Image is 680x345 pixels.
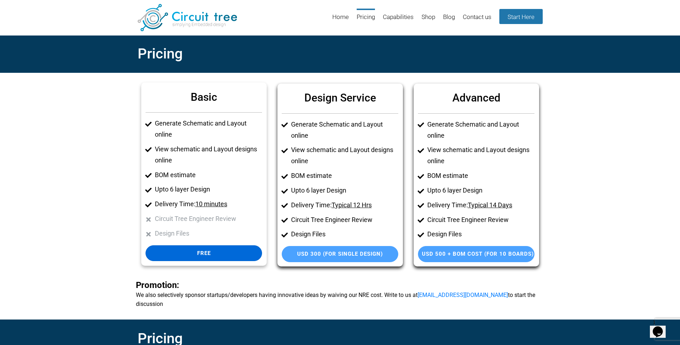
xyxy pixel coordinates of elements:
[427,200,534,211] li: Delivery Time:
[291,200,398,211] li: Delivery Time:
[418,292,508,298] a: [EMAIL_ADDRESS][DOMAIN_NAME]
[443,9,455,32] a: Blog
[418,88,534,108] h6: Advanced
[650,316,673,338] iframe: chat widget
[282,88,398,108] h6: Design Service
[155,228,262,239] li: Design Files
[463,9,491,32] a: Contact us
[155,184,262,195] li: Upto 6 layer Design
[422,9,435,32] a: Shop
[291,119,398,141] li: Generate Schematic and Layout online
[136,281,545,308] b: We also selectively sponsor startups/developers having innovative ideas by waiving our NRE cost. ...
[195,200,227,208] u: 10 minutes
[332,201,372,209] u: Typical 12 Hrs
[291,214,398,226] li: Circuit Tree Engineer Review
[155,144,262,166] li: View schematic and Layout designs online
[291,185,398,196] li: Upto 6 layer Design
[291,145,398,167] li: View schematic and Layout designs online
[138,4,237,31] img: Circuit Tree
[291,170,398,181] li: BOM estimate
[357,9,375,32] a: Pricing
[146,87,262,107] h6: Basic
[282,246,398,262] a: USD 300 (For single Design)
[291,229,398,240] li: Design Files
[427,170,534,181] li: BOM estimate
[155,118,262,140] li: Generate Schematic and Layout online
[468,201,512,209] u: Typical 14 Days
[427,119,534,141] li: Generate Schematic and Layout online
[427,185,534,196] li: Upto 6 layer Design
[427,229,534,240] li: Design Files
[155,199,262,210] li: Delivery Time:
[418,246,534,262] a: USD 500 + BOM Cost (For 10 Boards)
[155,213,262,225] li: Circuit Tree Engineer Review
[138,42,543,66] h2: Pricing
[136,280,179,290] span: Promotion:
[499,9,543,24] a: Start Here
[146,245,262,261] a: Free
[427,145,534,167] li: View schematic and Layout designs online
[332,9,349,32] a: Home
[155,170,262,181] li: BOM estimate
[427,214,534,226] li: Circuit Tree Engineer Review
[383,9,414,32] a: Capabilities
